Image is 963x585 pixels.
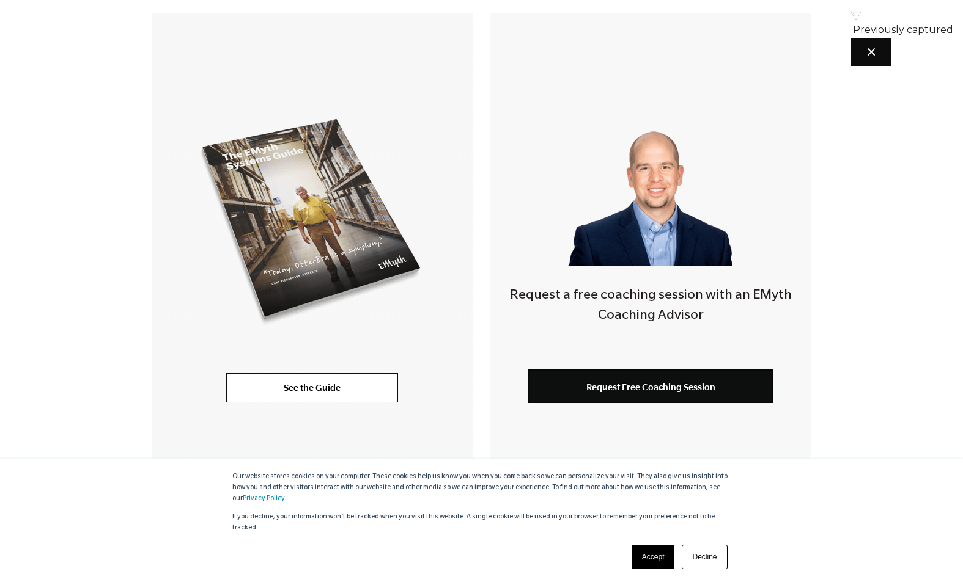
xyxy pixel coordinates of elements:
img: Smart-business-coach.png [563,108,739,266]
p: Our website stores cookies on your computer. These cookies help us know you when you come back so... [232,471,731,504]
span: Request Free Coaching Session [586,382,715,392]
img: systems-mockup-transp [194,111,430,331]
a: Decline [682,545,727,569]
a: Accept [632,545,675,569]
p: If you decline, your information won’t be tracked when you visit this website. A single cookie wi... [232,512,731,534]
h4: Request a free coaching session with an EMyth Coaching Advisor [490,286,811,327]
a: See the Guide [226,373,398,402]
a: Request Free Coaching Session [528,369,773,403]
a: Privacy Policy [243,495,284,503]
